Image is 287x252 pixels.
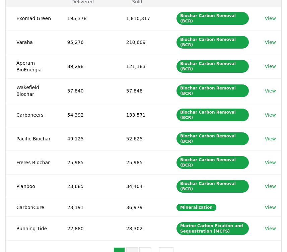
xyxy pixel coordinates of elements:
[265,225,276,232] a: View
[57,174,116,198] td: 23,685
[57,150,116,174] td: 25,985
[265,159,276,166] a: View
[6,78,57,103] td: Wakefield Biochar
[116,103,166,127] td: 133,571
[57,78,116,103] td: 57,840
[6,216,57,240] td: Running Tide
[6,150,57,174] td: Freres Biochar
[176,222,249,235] div: Marine Carbon Fixation and Sequestration (MCFS)
[116,127,166,150] td: 52,625
[265,112,276,118] a: View
[57,103,116,127] td: 54,392
[116,30,166,54] td: 210,609
[57,216,116,240] td: 22,880
[6,174,57,198] td: Planboo
[6,198,57,216] td: CarbonCure
[265,135,276,142] a: View
[176,180,249,193] div: Biochar Carbon Removal (BCR)
[265,183,276,190] a: View
[6,30,57,54] td: Varaha
[6,54,57,78] td: Aperam BioEnergia
[116,216,166,240] td: 28,302
[57,127,116,150] td: 49,125
[57,30,116,54] td: 95,276
[6,103,57,127] td: Carboneers
[176,132,249,145] div: Biochar Carbon Removal (BCR)
[176,36,249,49] div: Biochar Carbon Removal (BCR)
[6,127,57,150] td: Pacific Biochar
[116,54,166,78] td: 121,183
[116,150,166,174] td: 25,985
[176,84,249,97] div: Biochar Carbon Removal (BCR)
[176,109,249,121] div: Biochar Carbon Removal (BCR)
[265,87,276,94] a: View
[176,204,216,211] div: Mineralization
[116,198,166,216] td: 36,979
[265,39,276,46] a: View
[265,63,276,70] a: View
[176,12,249,25] div: Biochar Carbon Removal (BCR)
[176,60,249,73] div: Biochar Carbon Removal (BCR)
[116,174,166,198] td: 34,404
[57,6,116,30] td: 195,378
[265,15,276,22] a: View
[176,156,249,169] div: Biochar Carbon Removal (BCR)
[6,6,57,30] td: Exomad Green
[265,204,276,211] a: View
[116,78,166,103] td: 57,848
[57,54,116,78] td: 89,298
[57,198,116,216] td: 23,191
[116,6,166,30] td: 1,810,317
